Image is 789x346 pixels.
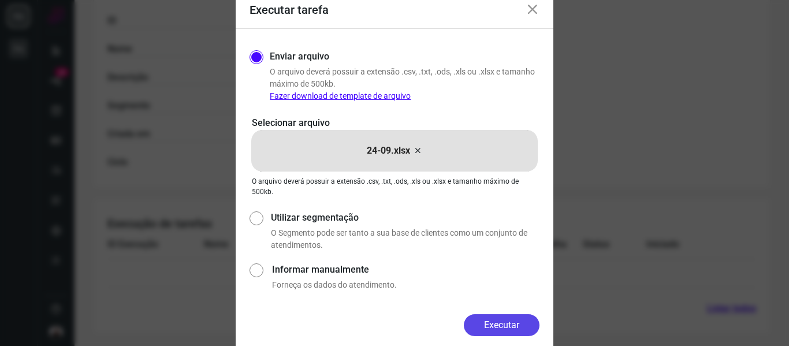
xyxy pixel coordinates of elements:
label: Enviar arquivo [270,50,329,64]
p: O arquivo deverá possuir a extensão .csv, .txt, .ods, .xls ou .xlsx e tamanho máximo de 500kb. [252,176,537,197]
p: Selecionar arquivo [252,116,537,130]
p: Forneça os dados do atendimento. [272,279,539,291]
p: 24-09.xlsx [367,144,410,158]
p: O Segmento pode ser tanto a sua base de clientes como um conjunto de atendimentos. [271,227,539,251]
label: Utilizar segmentação [271,211,539,225]
button: Executar [464,314,539,336]
h3: Executar tarefa [250,3,329,17]
p: O arquivo deverá possuir a extensão .csv, .txt, .ods, .xls ou .xlsx e tamanho máximo de 500kb. [270,66,539,102]
a: Fazer download de template de arquivo [270,91,411,101]
label: Informar manualmente [272,263,539,277]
